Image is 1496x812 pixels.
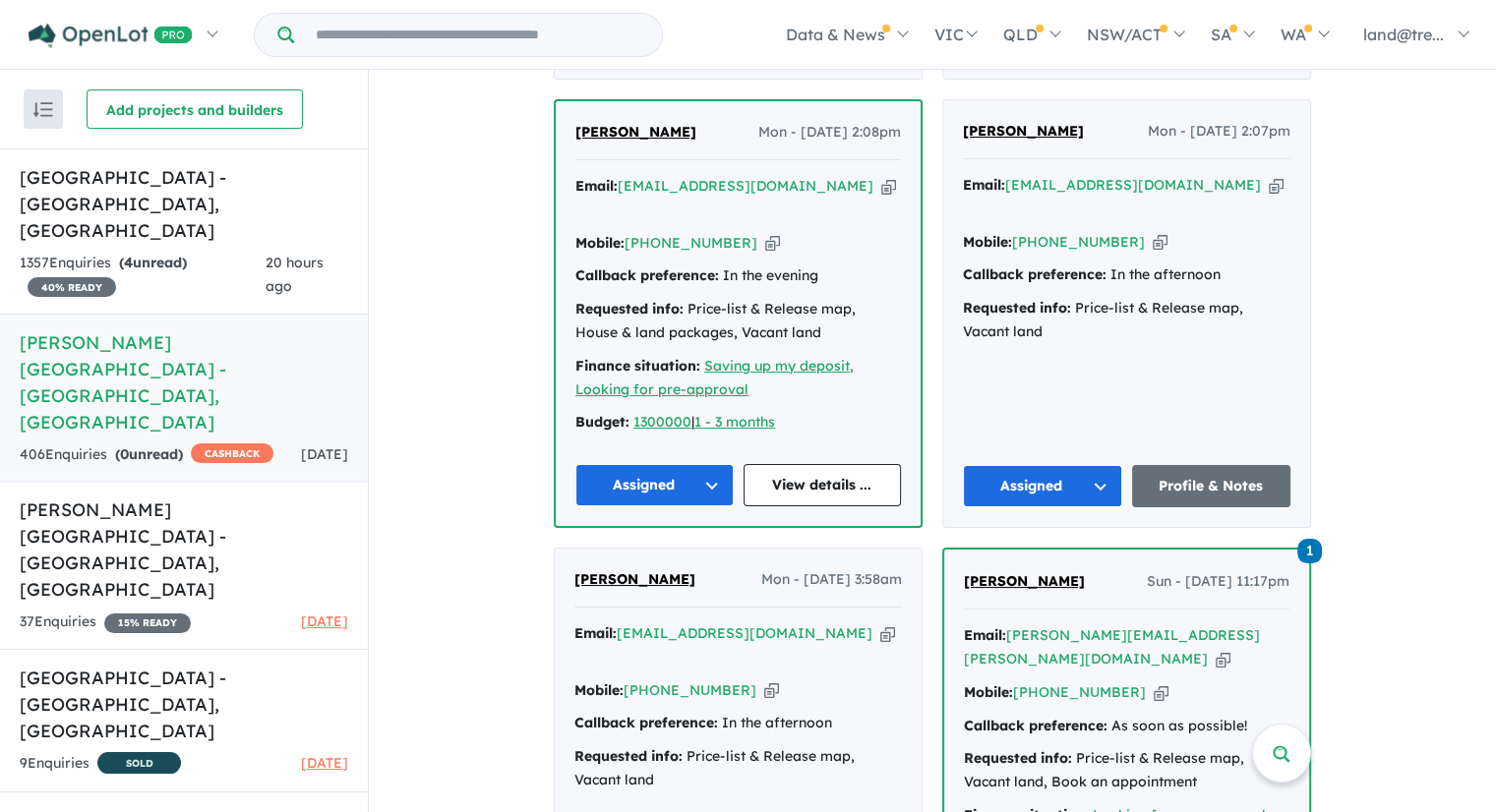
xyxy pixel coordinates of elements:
[575,177,618,195] strong: Email:
[1148,120,1290,144] span: Mon - [DATE] 2:07pm
[964,747,1289,794] div: Price-list & Release map, Vacant land, Book an appointment
[574,712,902,735] div: In the afternoon
[963,299,1071,317] strong: Requested info:
[1132,465,1291,507] a: Profile & Notes
[575,411,901,435] div: |
[575,413,629,431] strong: Budget:
[575,264,901,288] div: In the evening
[575,300,684,318] strong: Requested info:
[624,681,756,699] a: [PHONE_NUMBER]
[1005,176,1261,194] a: [EMAIL_ADDRESS][DOMAIN_NAME]
[20,496,348,603] h5: [PERSON_NAME] [GEOGRAPHIC_DATA] - [GEOGRAPHIC_DATA] , [GEOGRAPHIC_DATA]
[964,572,1085,590] span: [PERSON_NAME]
[20,329,348,435] h5: [PERSON_NAME][GEOGRAPHIC_DATA] - [GEOGRAPHIC_DATA] , [GEOGRAPHIC_DATA]
[744,464,902,506] a: View details ...
[1153,232,1167,253] button: Copy
[575,298,901,345] div: Price-list & Release map, House & land packages, Vacant land
[301,754,348,772] span: [DATE]
[761,568,902,592] span: Mon - [DATE] 3:58am
[97,752,181,774] span: SOLD
[963,176,1005,194] strong: Email:
[575,266,719,284] strong: Callback preference:
[115,445,183,463] strong: ( unread)
[20,665,348,744] h5: [GEOGRAPHIC_DATA] - [GEOGRAPHIC_DATA] , [GEOGRAPHIC_DATA]
[963,120,1084,144] a: [PERSON_NAME]
[104,613,191,633] span: 15 % READY
[20,252,266,299] div: 1357 Enquir ies
[963,297,1290,344] div: Price-list & Release map, Vacant land
[880,623,895,644] button: Copy
[575,464,734,506] button: Assigned
[1154,682,1168,703] button: Copy
[1012,233,1145,251] a: [PHONE_NUMBER]
[618,177,873,195] a: [EMAIL_ADDRESS][DOMAIN_NAME]
[301,445,348,463] span: [DATE]
[29,24,193,48] img: Openlot PRO Logo White
[964,715,1289,738] div: As soon as possible!
[1363,25,1444,44] span: land@tre...
[20,164,348,244] h5: [GEOGRAPHIC_DATA] - [GEOGRAPHIC_DATA] , [GEOGRAPHIC_DATA]
[124,254,133,271] span: 4
[575,234,625,252] strong: Mobile:
[574,747,683,765] strong: Requested info:
[574,714,718,731] strong: Callback preference:
[266,254,324,295] span: 20 hours ago
[575,121,696,145] a: [PERSON_NAME]
[120,445,129,463] span: 0
[764,680,779,701] button: Copy
[694,413,775,431] a: 1 - 3 months
[963,265,1107,283] strong: Callback preference:
[758,121,901,145] span: Mon - [DATE] 2:08pm
[575,357,854,398] a: Saving up my deposit, Looking for pre-approval
[20,443,273,467] div: 406 Enquir ies
[1269,175,1284,196] button: Copy
[575,123,696,141] span: [PERSON_NAME]
[1297,537,1322,563] a: 1
[191,443,273,463] span: CASHBACK
[963,122,1084,140] span: [PERSON_NAME]
[1297,539,1322,563] span: 1
[964,717,1107,734] strong: Callback preference:
[1147,570,1289,594] span: Sun - [DATE] 11:17pm
[964,749,1072,767] strong: Requested info:
[28,277,116,297] span: 40 % READY
[963,233,1012,251] strong: Mobile:
[881,176,896,197] button: Copy
[574,570,695,588] span: [PERSON_NAME]
[963,465,1122,507] button: Assigned
[575,357,700,375] strong: Finance situation:
[964,683,1013,701] strong: Mobile:
[33,102,53,117] img: sort.svg
[964,626,1260,667] a: [PERSON_NAME][EMAIL_ADDRESS][PERSON_NAME][DOMAIN_NAME]
[298,14,658,56] input: Try estate name, suburb, builder or developer
[20,610,191,634] div: 37 Enquir ies
[964,570,1085,594] a: [PERSON_NAME]
[633,413,691,431] a: 1300000
[301,612,348,630] span: [DATE]
[119,254,187,271] strong: ( unread)
[574,624,617,642] strong: Email:
[574,745,902,792] div: Price-list & Release map, Vacant land
[574,681,624,699] strong: Mobile:
[87,89,303,129] button: Add projects and builders
[1013,683,1146,701] a: [PHONE_NUMBER]
[963,263,1290,287] div: In the afternoon
[964,626,1006,644] strong: Email:
[20,752,181,777] div: 9 Enquir ies
[625,234,757,252] a: [PHONE_NUMBER]
[765,233,780,254] button: Copy
[1216,649,1230,669] button: Copy
[574,568,695,592] a: [PERSON_NAME]
[617,624,872,642] a: [EMAIL_ADDRESS][DOMAIN_NAME]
